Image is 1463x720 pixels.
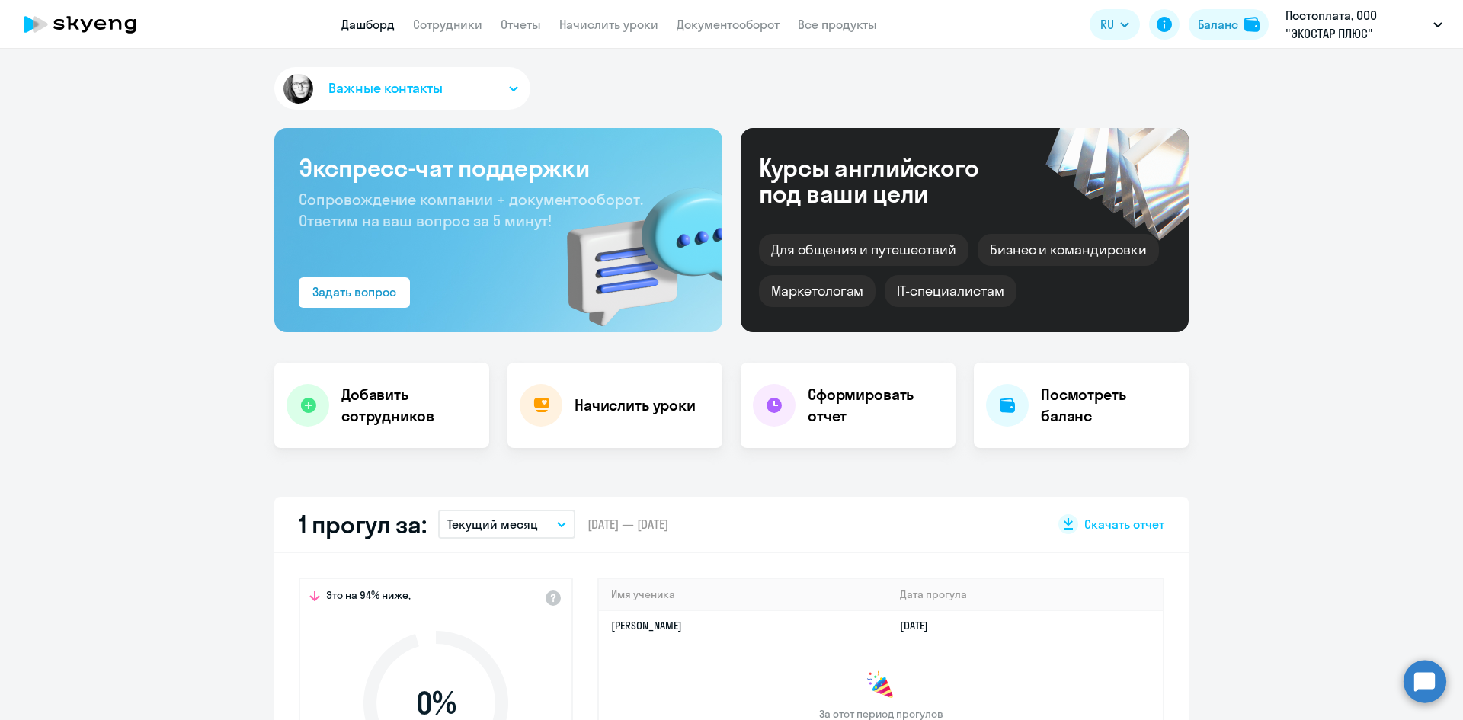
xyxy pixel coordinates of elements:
[1198,15,1238,34] div: Баланс
[808,384,943,427] h4: Сформировать отчет
[280,71,316,107] img: avatar
[677,17,780,32] a: Документооборот
[1285,6,1427,43] p: Постоплата, ООО "ЭКОСТАР ПЛЮС"
[341,384,477,427] h4: Добавить сотрудников
[759,155,1020,206] div: Курсы английского под ваши цели
[1100,15,1114,34] span: RU
[299,277,410,308] button: Задать вопрос
[328,78,443,98] span: Важные контакты
[299,190,643,230] span: Сопровождение компании + документооборот. Ответим на ваш вопрос за 5 минут!
[885,275,1016,307] div: IT-специалистам
[587,516,668,533] span: [DATE] — [DATE]
[1189,9,1269,40] button: Балансbalance
[1278,6,1450,43] button: Постоплата, ООО "ЭКОСТАР ПЛЮС"
[575,395,696,416] h4: Начислить уроки
[447,515,538,533] p: Текущий месяц
[312,283,396,301] div: Задать вопрос
[438,510,575,539] button: Текущий месяц
[501,17,541,32] a: Отчеты
[1084,516,1164,533] span: Скачать отчет
[1041,384,1176,427] h4: Посмотреть баланс
[299,509,426,539] h2: 1 прогул за:
[888,579,1163,610] th: Дата прогула
[978,234,1159,266] div: Бизнес и командировки
[559,17,658,32] a: Начислить уроки
[413,17,482,32] a: Сотрудники
[326,588,411,606] span: Это на 94% ниже,
[900,619,940,632] a: [DATE]
[299,152,698,183] h3: Экспресс-чат поддержки
[1090,9,1140,40] button: RU
[599,579,888,610] th: Имя ученика
[759,234,968,266] div: Для общения и путешествий
[274,67,530,110] button: Важные контакты
[866,670,896,701] img: congrats
[759,275,876,307] div: Маркетологам
[1244,17,1260,32] img: balance
[341,17,395,32] a: Дашборд
[545,161,722,332] img: bg-img
[611,619,682,632] a: [PERSON_NAME]
[798,17,877,32] a: Все продукты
